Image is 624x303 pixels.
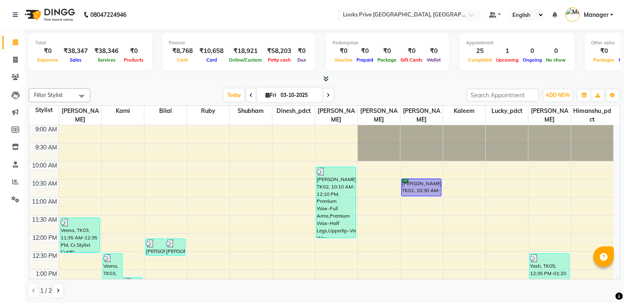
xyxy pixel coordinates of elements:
[467,89,539,101] input: Search Appointment
[230,106,272,116] span: Shubham
[35,57,60,63] span: Expenses
[278,89,319,101] input: 2025-10-03
[316,167,356,238] div: [PERSON_NAME], TK02, 10:10 AM-12:10 PM, Premium Wax~Full Arms,Premium Wax~Half Legs,Upperlip~Wax,...
[227,46,264,56] div: ₹18,921
[34,143,59,152] div: 9:30 AM
[34,92,63,98] span: Filter Stylist
[264,46,295,56] div: ₹58,203
[204,57,219,63] span: Card
[590,270,616,295] iframe: chat widget
[166,239,185,255] div: [PERSON_NAME], TK02, 12:10 PM-12:40 PM, Eyebrows
[34,270,59,278] div: 1:00 PM
[31,252,59,260] div: 12:30 PM
[102,106,144,116] span: Karni
[443,106,485,116] span: Kaleem
[21,3,77,26] img: logo
[584,11,608,19] span: Manager
[332,57,354,63] span: Voucher
[494,57,521,63] span: Upcoming
[35,39,146,46] div: Total
[30,216,59,224] div: 11:30 AM
[30,179,59,188] div: 10:30 AM
[175,57,190,63] span: Cash
[123,278,142,294] div: [PERSON_NAME], TK06, 01:15 PM-01:45 PM, Stylist Cut(M)
[402,179,441,196] div: [PERSON_NAME], TK01, 10:30 AM-11:00 AM, Hair Spa L'oreal(F)*
[375,46,398,56] div: ₹0
[169,39,309,46] div: Finance
[571,106,614,125] span: Himanshu_pdct
[546,92,570,98] span: ADD NEW
[263,92,278,98] span: Fri
[90,3,126,26] b: 08047224946
[196,46,227,56] div: ₹10,658
[591,46,617,56] div: ₹0
[358,106,400,125] span: [PERSON_NAME]
[332,39,443,46] div: Redemption
[544,46,568,56] div: 0
[332,46,354,56] div: ₹0
[29,106,59,115] div: Stylist
[398,57,425,63] span: Gift Cards
[35,46,60,56] div: ₹0
[91,46,122,56] div: ₹38,346
[591,57,617,63] span: Packages
[466,57,494,63] span: Completed
[530,254,569,279] div: Yash, TK05, 12:35 PM-01:20 PM, [PERSON_NAME] Styling
[169,46,196,56] div: ₹8,768
[295,46,309,56] div: ₹0
[272,106,315,116] span: Dinesh_pdct
[122,46,146,56] div: ₹0
[60,218,100,252] div: Veena, TK03, 11:35 AM-12:35 PM, Cr.Stylist Cut(F)
[486,106,528,116] span: Lucky_pdct
[544,90,572,101] button: ADD NEW
[68,57,84,63] span: Sales
[227,57,264,63] span: Online/Custom
[31,234,59,242] div: 12:00 PM
[40,287,52,295] span: 1 / 2
[466,46,494,56] div: 25
[521,57,544,63] span: Ongoing
[295,57,308,63] span: Due
[425,46,443,56] div: ₹0
[521,46,544,56] div: 0
[59,106,101,125] span: [PERSON_NAME]
[266,57,293,63] span: Petty cash
[60,46,91,56] div: ₹38,347
[354,57,375,63] span: Prepaid
[187,106,229,116] span: Ruby
[315,106,357,125] span: [PERSON_NAME]
[34,125,59,134] div: 9:00 AM
[466,39,568,46] div: Appointment
[565,7,580,22] img: Manager
[528,106,571,125] span: [PERSON_NAME]
[425,57,443,63] span: Wallet
[103,254,122,288] div: Veena, TK03, 12:35 PM-01:35 PM, Cr.Stylist Cut(F)
[122,57,146,63] span: Products
[224,89,245,101] span: Today
[375,57,398,63] span: Package
[30,161,59,170] div: 10:00 AM
[400,106,443,125] span: [PERSON_NAME]
[544,57,568,63] span: No show
[30,197,59,206] div: 11:00 AM
[146,239,165,255] div: [PERSON_NAME], TK04, 12:10 PM-12:40 PM, Stylist Cut(M)
[354,46,375,56] div: ₹0
[96,57,118,63] span: Services
[144,106,187,116] span: Bilal
[494,46,521,56] div: 1
[398,46,425,56] div: ₹0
